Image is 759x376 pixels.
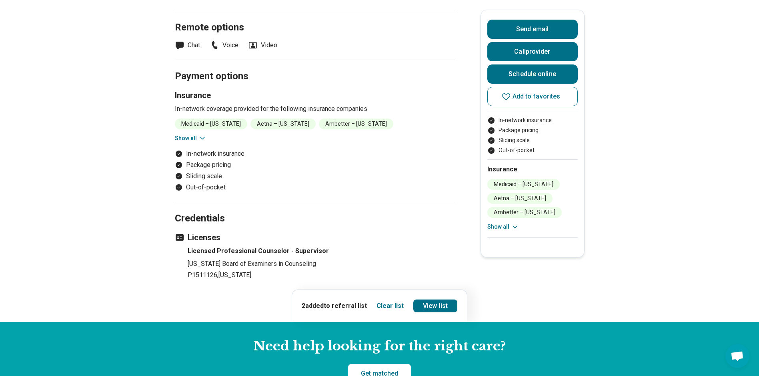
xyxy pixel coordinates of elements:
li: Medicaid – [US_STATE] [487,179,560,190]
li: Package pricing [487,126,578,135]
p: In-network coverage provided for the following insurance companies [175,104,455,114]
li: Out-of-pocket [487,146,578,155]
li: Out-of-pocket [175,183,455,192]
button: Send email [487,20,578,39]
li: Voice [210,40,238,50]
li: Aetna – [US_STATE] [250,119,316,129]
h3: Licenses [175,232,455,243]
p: 2 added [302,301,367,311]
h2: Need help looking for the right care? [6,338,753,355]
div: Open chat [725,344,749,368]
p: [US_STATE] Board of Examiners in Counseling [188,259,455,269]
li: Chat [175,40,200,50]
h2: Insurance [487,165,578,174]
li: In-network insurance [487,116,578,125]
p: P1511126 [188,270,455,280]
h2: Remote options [175,2,455,34]
li: Ambetter – [US_STATE] [319,119,393,129]
li: Package pricing [175,160,455,170]
a: View list [413,300,457,312]
li: Ambetter – [US_STATE] [487,207,562,218]
button: Callprovider [487,42,578,61]
li: Video [248,40,277,50]
li: Sliding scale [175,171,455,181]
span: to referral list [324,302,367,310]
li: Aetna – [US_STATE] [487,193,553,204]
h2: Payment options [175,50,455,83]
h4: Licensed Professional Counselor - Supervisor [188,246,455,256]
span: , [US_STATE] [217,271,251,279]
li: Medicaid – [US_STATE] [175,119,247,129]
h3: Insurance [175,90,455,101]
span: Add to favorites [513,93,561,100]
h2: Credentials [175,193,455,225]
button: Show all [487,223,519,231]
button: Clear list [376,301,404,311]
button: Show all [175,134,206,143]
ul: Payment options [175,149,455,192]
li: In-network insurance [175,149,455,159]
a: Schedule online [487,64,578,84]
li: Sliding scale [487,136,578,145]
ul: Payment options [487,116,578,155]
button: Add to favorites [487,87,578,106]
